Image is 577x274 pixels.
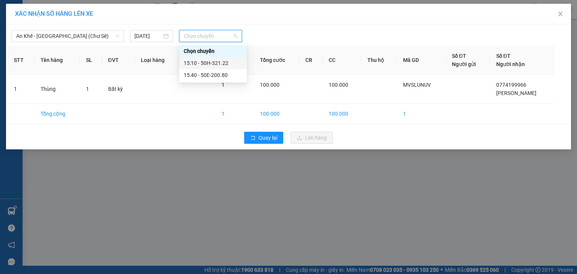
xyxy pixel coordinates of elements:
span: rollback [250,135,255,141]
h2: VP Nhận: [PERSON_NAME] HCM [39,44,181,114]
span: Quay lại [258,134,277,142]
button: uploadLên hàng [291,132,333,144]
b: [DOMAIN_NAME] [100,6,181,18]
span: 0774199966 [496,82,526,88]
h2: MVSLUNUV [4,44,60,56]
td: 1 [8,75,35,104]
td: 100.000 [254,104,300,124]
td: Thùng [35,75,80,104]
td: Tổng cộng [35,104,80,124]
span: [PERSON_NAME] [496,90,536,96]
div: Chọn chuyến [179,45,247,57]
th: CR [299,46,322,75]
span: Số ĐT [496,53,511,59]
span: close [557,11,563,17]
span: 100.000 [260,82,279,88]
b: Cô Hai [45,18,80,30]
span: An Khê - Sài Gòn (Chư Sê) [16,30,119,42]
th: Loại hàng [135,46,179,75]
th: ĐVT [102,46,135,75]
div: 15:10 - 50H-321.22 [184,59,242,67]
div: Chọn chuyến [184,47,242,55]
span: 1 [222,82,225,88]
td: 100.000 [323,104,361,124]
span: 100.000 [329,82,348,88]
th: CC [323,46,361,75]
th: Ghi chú [179,46,216,75]
span: Số ĐT [452,53,466,59]
th: Tên hàng [35,46,80,75]
td: 1 [397,104,446,124]
span: Chọn chuyến [184,30,238,42]
div: 15:40 - 50E-200.80 [184,71,242,79]
span: XÁC NHẬN SỐ HÀNG LÊN XE [15,10,93,17]
input: 13/08/2025 [134,32,162,40]
span: Người gửi [452,61,476,67]
button: Close [550,4,571,25]
td: 1 [216,104,254,124]
th: Mã GD [397,46,446,75]
th: Tổng cước [254,46,300,75]
td: Bất kỳ [102,75,135,104]
th: STT [8,46,35,75]
th: SL [80,46,102,75]
span: Người nhận [496,61,525,67]
span: 1 [86,86,89,92]
button: rollbackQuay lại [244,132,283,144]
span: MVSLUNUV [403,82,431,88]
th: Thu hộ [361,46,397,75]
